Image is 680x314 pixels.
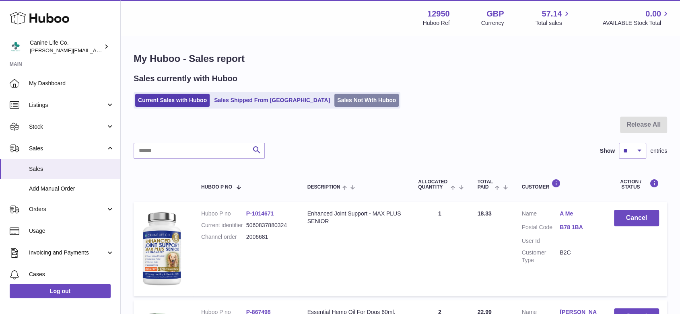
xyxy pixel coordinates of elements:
[418,179,449,190] span: ALLOCATED Quantity
[134,52,667,65] h1: My Huboo - Sales report
[427,8,450,19] strong: 12950
[410,202,470,296] td: 1
[246,210,274,217] a: P-1014671
[522,179,598,190] div: Customer
[486,8,504,19] strong: GBP
[29,165,114,173] span: Sales
[30,39,102,54] div: Canine Life Co.
[29,205,106,213] span: Orders
[29,123,106,131] span: Stock
[645,8,661,19] span: 0.00
[522,224,560,233] dt: Postal Code
[201,222,246,229] dt: Current identifier
[334,94,399,107] a: Sales Not With Huboo
[307,210,402,225] div: Enhanced Joint Support - MAX PLUS SENIOR
[535,19,571,27] span: Total sales
[614,179,659,190] div: Action / Status
[560,249,598,264] dd: B2C
[481,19,504,27] div: Currency
[142,210,182,286] img: 129501732536582.jpg
[246,233,291,241] dd: 2006681
[614,210,659,226] button: Cancel
[29,101,106,109] span: Listings
[246,222,291,229] dd: 5060837880324
[29,271,114,278] span: Cases
[478,179,493,190] span: Total paid
[29,185,114,193] span: Add Manual Order
[30,47,161,53] span: [PERSON_NAME][EMAIL_ADDRESS][DOMAIN_NAME]
[423,19,450,27] div: Huboo Ref
[600,147,615,155] label: Show
[522,249,560,264] dt: Customer Type
[29,227,114,235] span: Usage
[201,185,232,190] span: Huboo P no
[522,237,560,245] dt: User Id
[10,284,111,298] a: Log out
[478,210,492,217] span: 18.33
[211,94,333,107] a: Sales Shipped From [GEOGRAPHIC_DATA]
[29,249,106,257] span: Invoicing and Payments
[201,210,246,218] dt: Huboo P no
[602,19,670,27] span: AVAILABLE Stock Total
[522,210,560,220] dt: Name
[134,73,237,84] h2: Sales currently with Huboo
[29,80,114,87] span: My Dashboard
[560,210,598,218] a: A Me
[307,185,340,190] span: Description
[535,8,571,27] a: 57.14 Total sales
[29,145,106,152] span: Sales
[135,94,210,107] a: Current Sales with Huboo
[560,224,598,231] a: B78 1BA
[542,8,562,19] span: 57.14
[10,41,22,53] img: kevin@clsgltd.co.uk
[602,8,670,27] a: 0.00 AVAILABLE Stock Total
[201,233,246,241] dt: Channel order
[650,147,667,155] span: entries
